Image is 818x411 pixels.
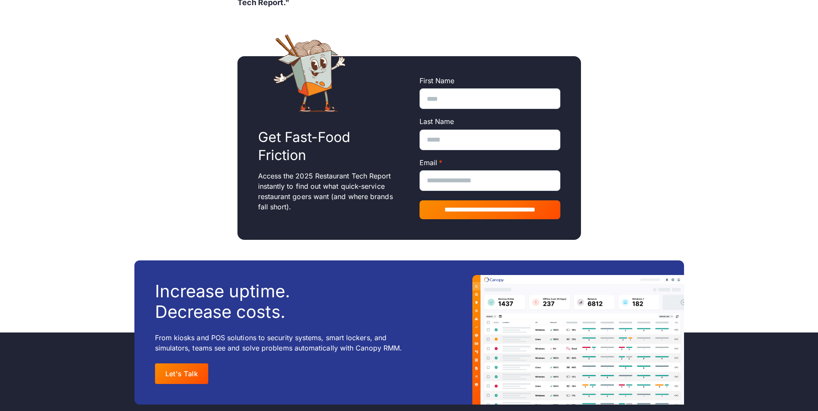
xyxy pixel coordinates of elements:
h2: Get Fast-Food Friction [258,128,399,164]
p: From kiosks and POS solutions to security systems, smart lockers, and simulators, teams see and s... [155,332,419,353]
img: A Canopy dashboard example [472,275,684,405]
p: Access the 2025 Restaurant Tech Report instantly to find out what quick-service restaurant goers ... [258,171,399,212]
h3: Increase uptime. Decrease costs. [155,281,290,322]
span: Email [420,158,437,167]
a: Let's Talk [155,363,209,384]
span: Last Name [420,117,454,126]
span: First Name [420,76,455,85]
